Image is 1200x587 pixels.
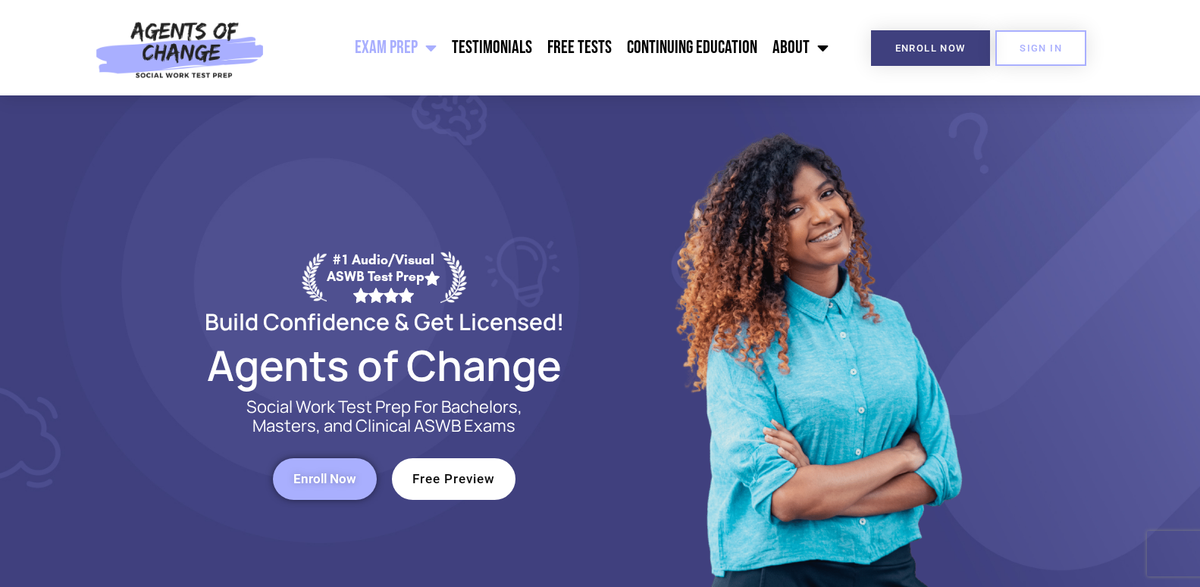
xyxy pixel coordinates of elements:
a: Exam Prep [347,29,444,67]
a: Enroll Now [273,458,377,500]
nav: Menu [272,29,836,67]
a: About [765,29,836,67]
span: SIGN IN [1020,43,1062,53]
h2: Build Confidence & Get Licensed! [168,311,600,333]
div: #1 Audio/Visual ASWB Test Prep [327,251,440,302]
a: Free Tests [540,29,619,67]
a: SIGN IN [995,30,1086,66]
a: Continuing Education [619,29,765,67]
h2: Agents of Change [168,348,600,382]
a: Testimonials [444,29,540,67]
span: Enroll Now [895,43,966,53]
a: Enroll Now [871,30,990,66]
span: Free Preview [412,473,495,486]
a: Free Preview [392,458,515,500]
p: Social Work Test Prep For Bachelors, Masters, and Clinical ASWB Exams [229,398,540,436]
span: Enroll Now [293,473,356,486]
